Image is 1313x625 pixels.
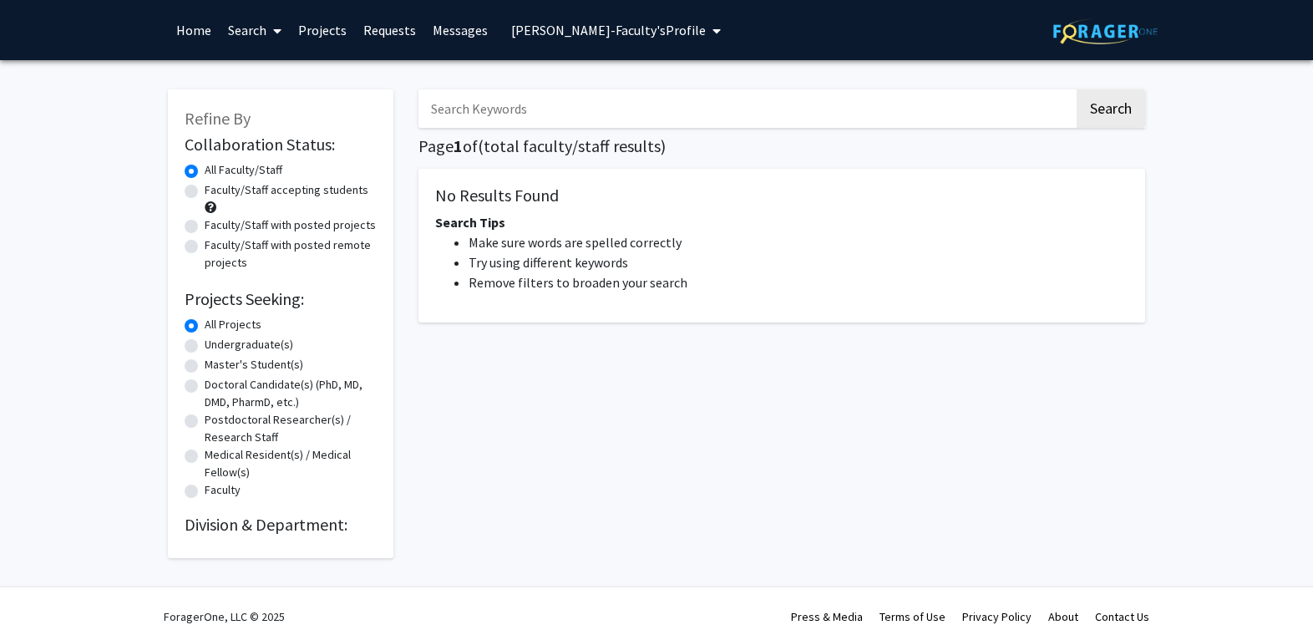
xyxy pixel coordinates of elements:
[418,339,1145,378] nav: Page navigation
[1095,609,1149,624] a: Contact Us
[1048,609,1078,624] a: About
[880,609,945,624] a: Terms of Use
[205,216,376,234] label: Faculty/Staff with posted projects
[290,1,355,59] a: Projects
[205,376,377,411] label: Doctoral Candidate(s) (PhD, MD, DMD, PharmD, etc.)
[1077,89,1145,128] button: Search
[185,108,251,129] span: Refine By
[418,89,1074,128] input: Search Keywords
[205,446,377,481] label: Medical Resident(s) / Medical Fellow(s)
[469,272,1128,292] li: Remove filters to broaden your search
[511,22,706,38] span: [PERSON_NAME]-Faculty's Profile
[469,232,1128,252] li: Make sure words are spelled correctly
[791,609,863,624] a: Press & Media
[185,289,377,309] h2: Projects Seeking:
[168,1,220,59] a: Home
[1053,18,1158,44] img: ForagerOne Logo
[205,481,241,499] label: Faculty
[185,135,377,155] h2: Collaboration Status:
[205,411,377,446] label: Postdoctoral Researcher(s) / Research Staff
[220,1,290,59] a: Search
[185,515,377,535] h2: Division & Department:
[469,252,1128,272] li: Try using different keywords
[205,316,261,333] label: All Projects
[205,356,303,373] label: Master's Student(s)
[435,185,1128,206] h5: No Results Found
[205,236,377,272] label: Faculty/Staff with posted remote projects
[205,161,282,179] label: All Faculty/Staff
[205,181,368,199] label: Faculty/Staff accepting students
[962,609,1032,624] a: Privacy Policy
[435,214,505,231] span: Search Tips
[418,136,1145,156] h1: Page of ( total faculty/staff results)
[355,1,424,59] a: Requests
[454,135,463,156] span: 1
[205,336,293,353] label: Undergraduate(s)
[424,1,496,59] a: Messages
